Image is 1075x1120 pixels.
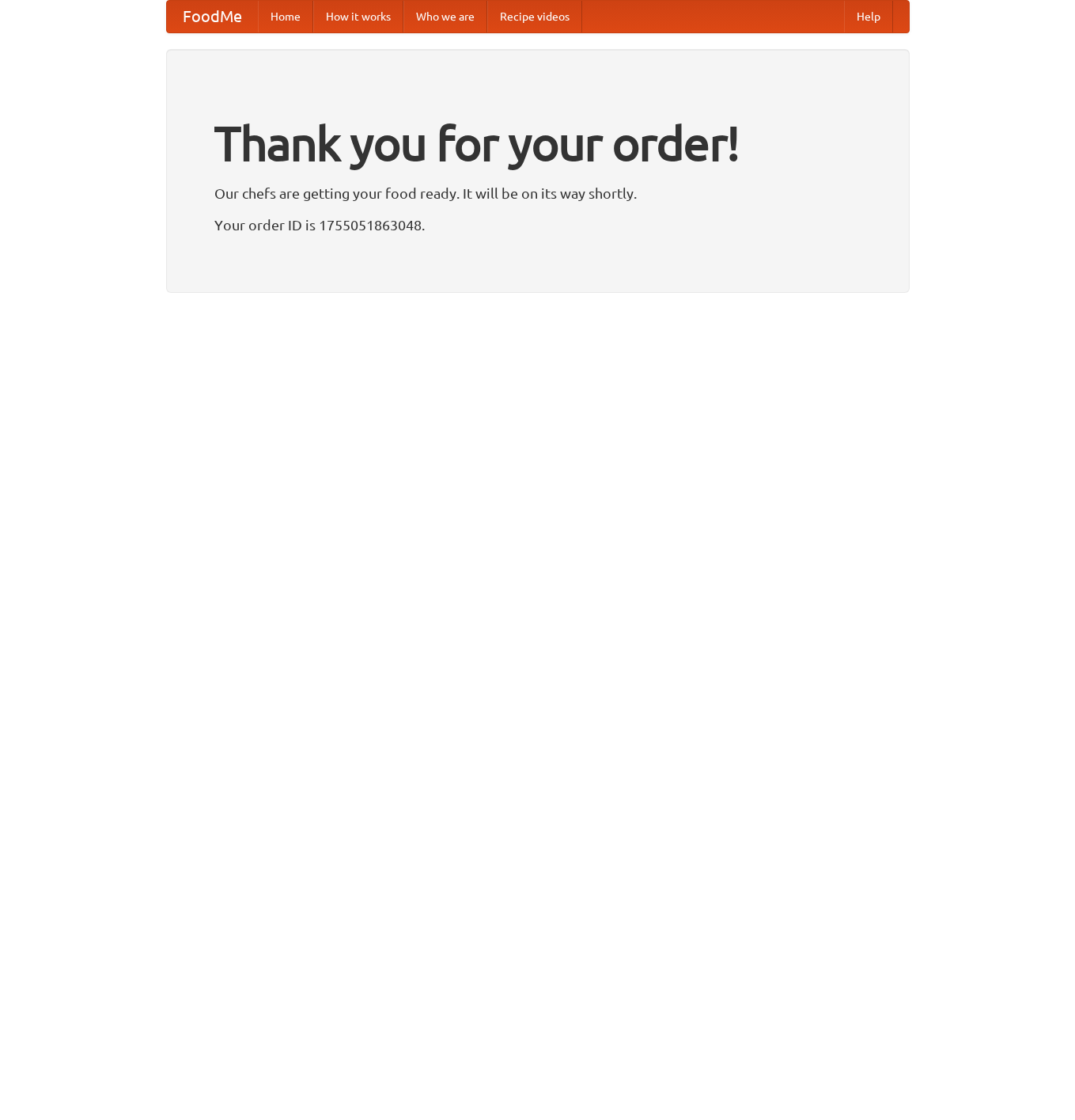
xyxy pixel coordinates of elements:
a: Who we are [403,1,487,32]
a: Help [844,1,893,32]
p: Your order ID is 1755051863048. [214,213,861,237]
h1: Thank you for your order! [214,105,861,181]
a: FoodMe [167,1,258,32]
p: Our chefs are getting your food ready. It will be on its way shortly. [214,181,861,205]
a: Home [258,1,313,32]
a: How it works [313,1,403,32]
a: Recipe videos [487,1,582,32]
